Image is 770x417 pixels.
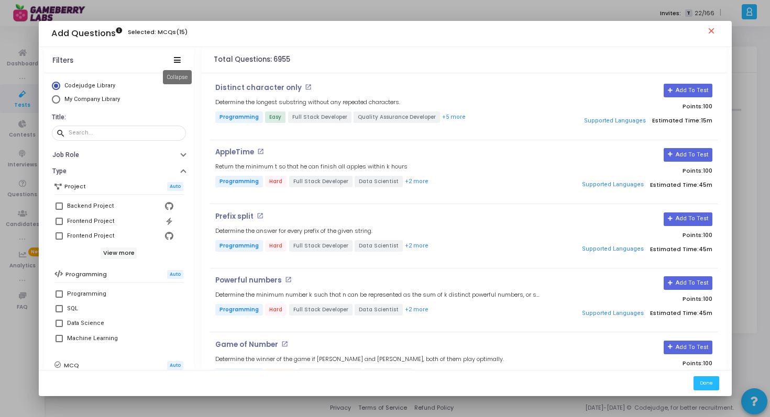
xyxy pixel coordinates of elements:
[701,117,712,124] span: 15m
[707,26,719,39] mat-icon: close
[52,151,79,159] h6: Job Role
[167,270,183,279] span: Auto
[215,148,254,156] p: AppleTime
[664,212,712,226] button: Add To Test
[580,113,649,129] button: Supported Languages
[289,240,353,252] span: Full Stack Developer
[215,84,302,92] p: Distinct character only
[554,167,712,174] p: Points:
[699,246,712,253] span: 45m
[257,212,263,219] mat-icon: open_in_new
[289,304,353,315] span: Full Stack Developer
[167,361,183,370] span: Auto
[699,310,712,317] span: 45m
[265,111,285,123] span: Easy
[554,241,712,257] p: Estimated Time:
[664,341,712,354] button: Add To Test
[215,240,263,252] span: Programming
[67,332,118,345] div: Machine Learning
[664,84,712,97] button: Add To Test
[285,276,292,283] mat-icon: open_in_new
[354,111,440,123] span: Quality Assurance Developer
[288,111,351,123] span: Full Stack Developer
[52,167,67,175] h6: Type
[664,148,712,162] button: Add To Test
[64,82,115,89] span: Codejudge Library
[67,200,114,212] div: Backend Project
[257,148,264,155] mat-icon: open_in_new
[703,295,712,303] span: 100
[265,304,287,315] span: Hard
[214,55,290,64] h4: Total Questions: 6955
[215,163,408,170] h5: Return the minimum t so that he can finish all apples within k hours
[163,70,192,84] div: Collapse
[404,177,429,187] button: +2 more
[554,232,712,239] p: Points:
[664,276,712,290] button: Add To Test
[215,341,278,349] p: Game of Number
[215,176,263,187] span: Programming
[578,177,647,193] button: Supported Languages
[67,288,106,300] div: Programming
[215,228,372,234] h5: Determine the answer for every prefix of the given string.
[554,296,712,302] p: Points:
[101,247,137,259] h6: View more
[265,176,287,187] span: Hard
[215,368,263,380] span: Programming
[215,212,254,221] p: Prefix split
[64,96,120,103] span: My Company Library
[554,103,712,110] p: Points:
[355,304,403,315] span: Data Scientist
[299,368,362,380] span: Full Stack Developer
[554,360,712,367] p: Points:
[64,183,86,190] h6: Project
[355,176,403,187] span: Data Scientist
[694,376,719,390] button: Done
[215,99,400,106] h5: Determine the longest substring without any repeated characters.
[703,359,712,367] span: 100
[265,368,296,380] span: Medium
[703,231,712,239] span: 100
[52,114,183,121] h6: Title:
[699,182,712,188] span: 45m
[51,28,122,39] h3: Add Questions
[44,147,194,163] button: Job Role
[364,368,412,380] span: Data Scientist
[305,84,312,91] mat-icon: open_in_new
[265,240,287,252] span: Hard
[65,271,107,278] h6: Programming
[554,177,712,193] p: Estimated Time:
[281,341,288,347] mat-icon: open_in_new
[215,276,282,285] p: Powerful numbers
[578,241,647,257] button: Supported Languages
[56,128,69,138] mat-icon: search
[52,82,186,106] mat-radio-group: Select Library
[67,230,114,242] div: Frontend Project
[442,112,466,122] button: +5 more
[404,305,429,315] button: +2 more
[67,302,78,315] div: SQL
[67,215,114,228] div: Frontend Project
[215,304,263,315] span: Programming
[69,130,182,136] input: Search...
[44,163,194,179] button: Type
[128,29,188,36] h6: Selected: MCQs(15)
[215,111,263,123] span: Programming
[215,356,504,363] h5: Determine the winner of the game if [PERSON_NAME] and [PERSON_NAME], both of them play optimally.
[554,113,712,129] p: Estimated Time:
[67,317,104,330] div: Data Science
[52,57,73,65] div: Filters
[289,176,353,187] span: Full Stack Developer
[64,362,79,369] h6: MCQ
[355,240,403,252] span: Data Scientist
[703,166,712,175] span: 100
[554,306,712,321] p: Estimated Time:
[215,291,543,298] h5: Determine the minimum number k such that n can be represented as the sum of k distinct powerful n...
[404,241,429,251] button: +2 more
[414,369,438,379] button: +2 more
[167,182,183,191] span: Auto
[703,102,712,110] span: 100
[578,306,647,321] button: Supported Languages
